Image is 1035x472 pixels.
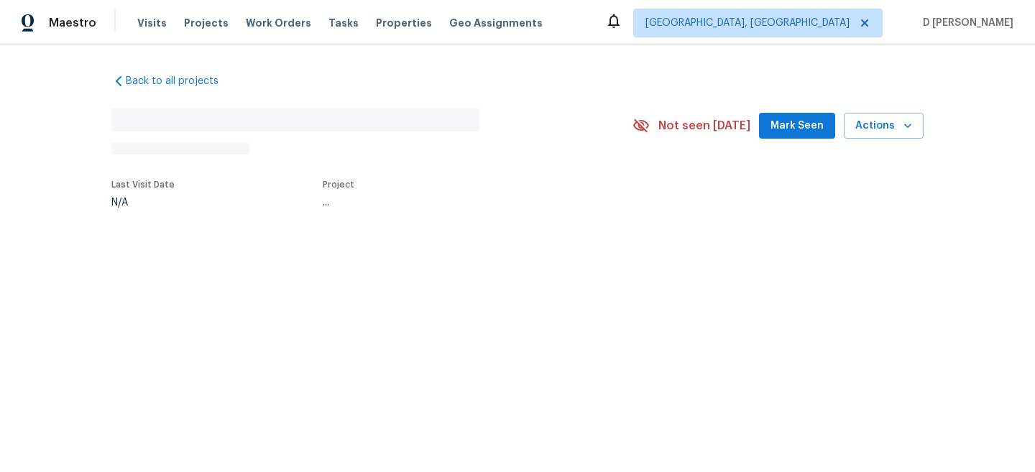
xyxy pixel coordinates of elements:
span: Last Visit Date [111,180,175,189]
span: Project [323,180,354,189]
span: Not seen [DATE] [658,119,750,133]
span: Maestro [49,16,96,30]
button: Actions [844,113,924,139]
span: Tasks [328,18,359,28]
div: ... [323,198,599,208]
span: Visits [137,16,167,30]
span: [GEOGRAPHIC_DATA], [GEOGRAPHIC_DATA] [645,16,850,30]
a: Back to all projects [111,74,249,88]
span: Actions [855,117,912,135]
span: D [PERSON_NAME] [917,16,1013,30]
div: N/A [111,198,175,208]
span: Properties [376,16,432,30]
span: Geo Assignments [449,16,543,30]
span: Work Orders [246,16,311,30]
button: Mark Seen [759,113,835,139]
span: Projects [184,16,229,30]
span: Mark Seen [770,117,824,135]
